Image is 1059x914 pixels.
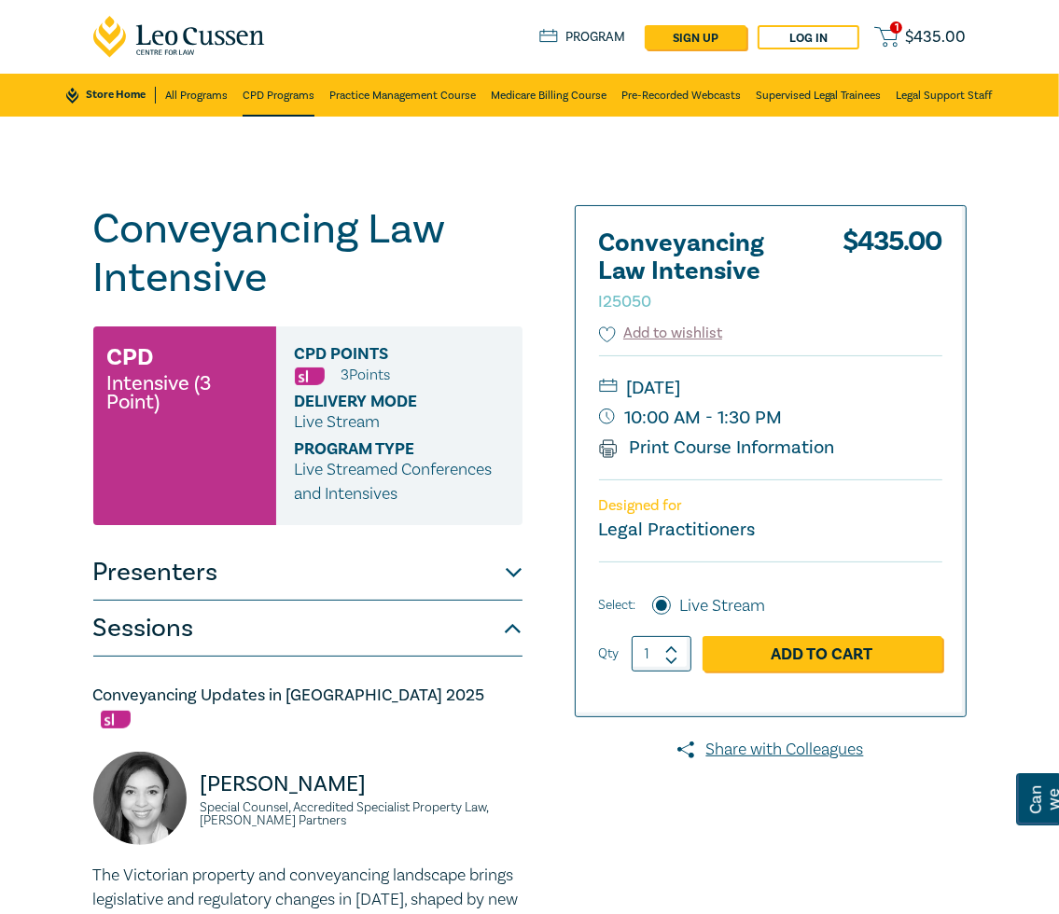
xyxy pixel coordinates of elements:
[107,340,154,374] h3: CPD
[93,752,187,845] img: Victoria Agahi
[703,636,942,672] a: Add to Cart
[93,205,523,302] h1: Conveyancing Law Intensive
[758,25,859,49] a: Log in
[107,374,262,411] small: Intensive (3 Point)
[93,685,523,729] h5: Conveyancing Updates in [GEOGRAPHIC_DATA] 2025
[295,458,504,506] p: Live Streamed Conferences and Intensives
[295,440,467,458] span: Program type
[890,21,902,34] span: 1
[101,711,131,728] img: Substantive Law
[93,545,523,601] button: Presenters
[621,74,741,117] a: Pre-Recorded Webcasts
[599,497,942,515] p: Designed for
[599,436,835,460] a: Print Course Information
[295,393,467,410] span: Delivery Mode
[599,229,804,313] h2: Conveyancing Law Intensive
[201,801,523,827] small: Special Counsel, Accredited Specialist Property Law, [PERSON_NAME] Partners
[295,345,467,363] span: CPD Points
[843,229,942,323] div: $ 435.00
[295,367,325,385] img: Substantive Law
[575,738,967,762] a: Share with Colleagues
[645,25,746,49] a: sign up
[491,74,606,117] a: Medicare Billing Course
[599,518,756,542] small: Legal Practitioners
[165,74,228,117] a: All Programs
[329,74,476,117] a: Practice Management Course
[632,636,691,672] input: 1
[599,291,652,312] small: I25050
[756,74,882,117] a: Supervised Legal Trainees
[897,74,993,117] a: Legal Support Staff
[599,595,636,616] span: Select:
[599,644,620,664] label: Qty
[599,373,942,403] small: [DATE]
[341,363,391,387] li: 3 Point s
[906,29,967,46] span: $ 435.00
[93,601,523,657] button: Sessions
[66,87,155,104] a: Store Home
[243,74,314,117] a: CPD Programs
[539,29,626,46] a: Program
[599,403,942,433] small: 10:00 AM - 1:30 PM
[680,594,766,618] label: Live Stream
[201,769,523,799] p: [PERSON_NAME]
[295,411,381,433] span: Live Stream
[599,323,723,344] button: Add to wishlist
